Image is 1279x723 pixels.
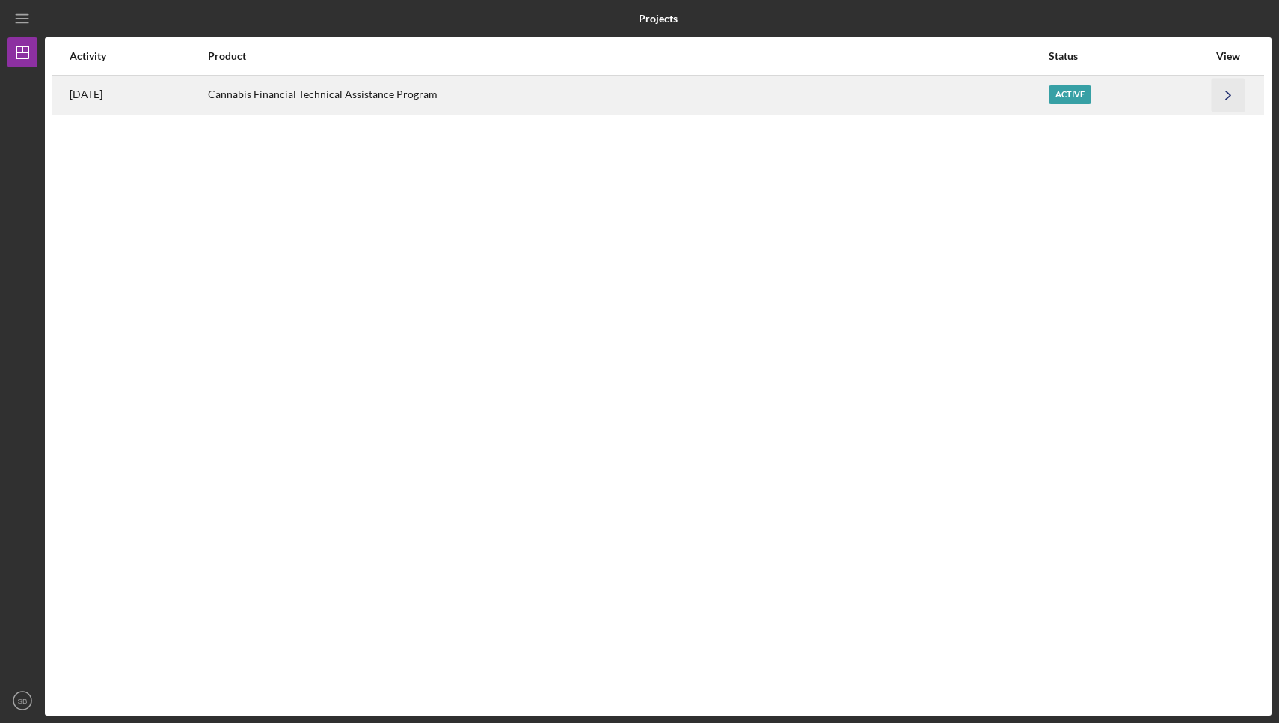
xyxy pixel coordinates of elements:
div: Activity [70,50,206,62]
div: Product [208,50,1047,62]
div: Cannabis Financial Technical Assistance Program [208,76,1047,114]
div: View [1209,50,1247,62]
time: 2025-06-20 18:16 [70,88,102,100]
b: Projects [639,13,678,25]
div: Active [1049,85,1091,104]
button: SB [7,686,37,716]
text: SB [18,697,28,705]
div: Status [1049,50,1208,62]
